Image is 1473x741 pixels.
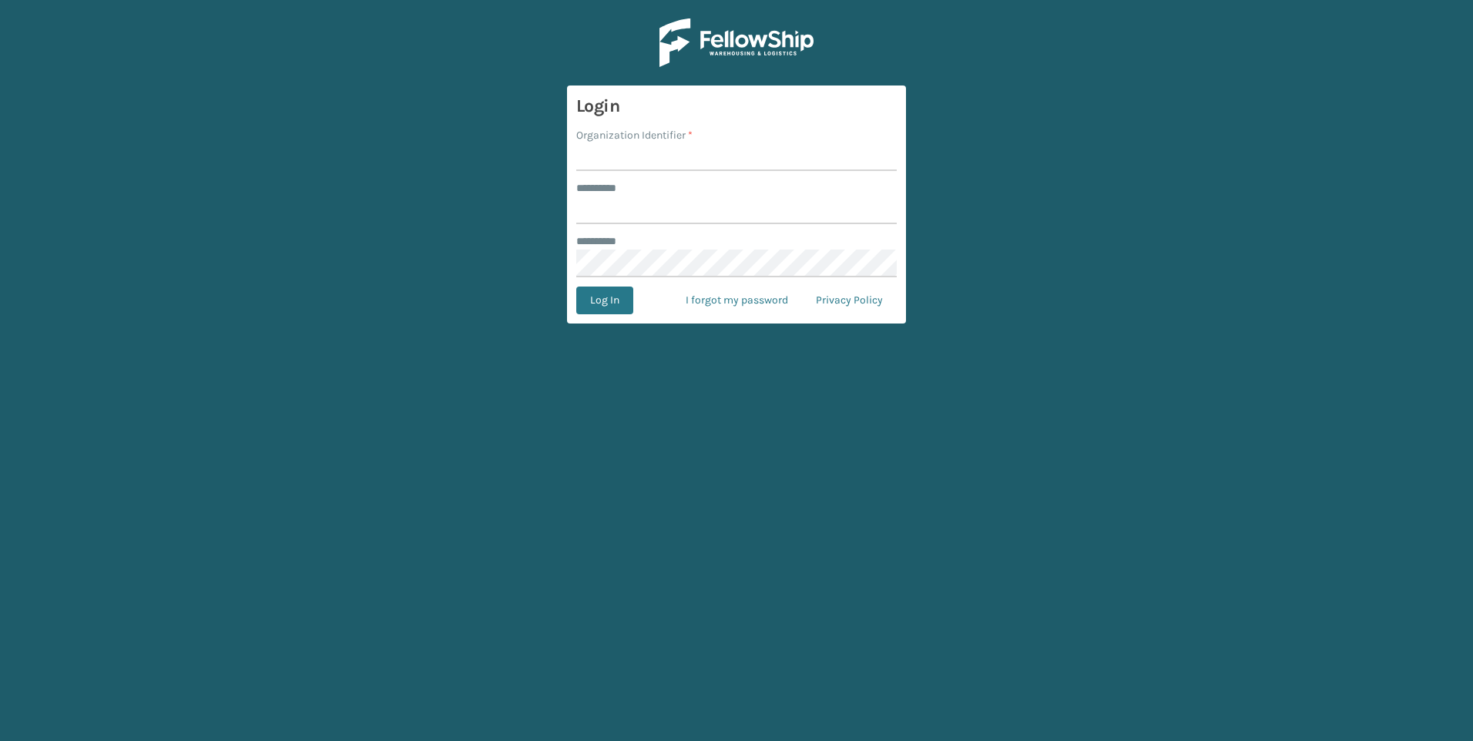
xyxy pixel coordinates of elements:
[576,287,633,314] button: Log In
[659,18,814,67] img: Logo
[576,95,897,118] h3: Login
[802,287,897,314] a: Privacy Policy
[576,127,693,143] label: Organization Identifier
[672,287,802,314] a: I forgot my password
